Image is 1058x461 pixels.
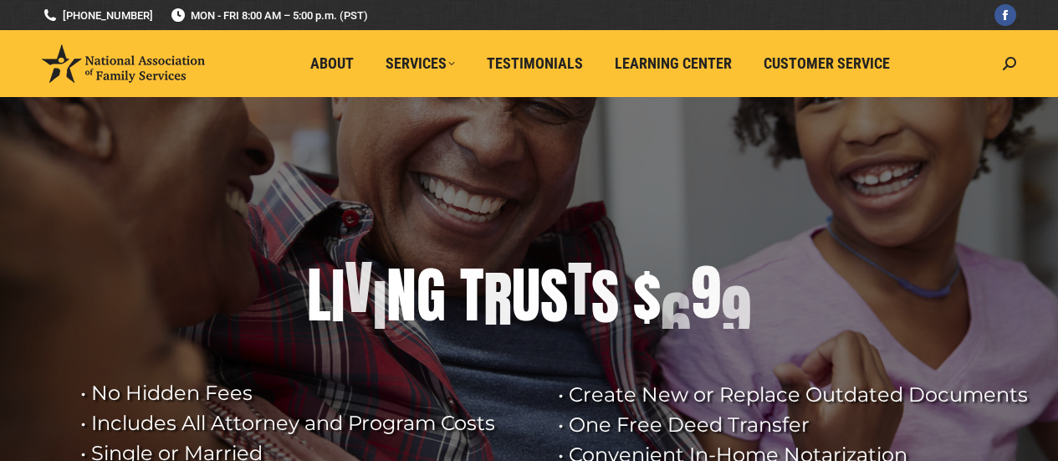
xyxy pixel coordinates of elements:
span: MON - FRI 8:00 AM – 5:00 p.m. (PST) [170,8,368,23]
a: About [299,48,365,79]
div: L [307,262,331,329]
a: [PHONE_NUMBER] [42,8,153,23]
span: Learning Center [615,54,732,73]
a: Facebook page opens in new window [994,4,1016,26]
div: S [591,264,619,330]
div: U [512,262,540,329]
div: $ [633,262,661,329]
span: Customer Service [764,54,890,73]
div: S [540,263,568,330]
div: G [417,262,446,329]
div: T [460,262,483,329]
span: About [310,54,354,73]
div: 6 [661,286,691,353]
div: I [373,274,386,341]
div: N [386,262,417,329]
span: Testimonials [487,54,583,73]
div: T [568,256,591,323]
div: 9 [721,279,751,346]
div: V [345,254,373,320]
div: R [483,266,512,333]
div: I [331,263,345,330]
div: 9 [691,259,721,326]
a: Testimonials [475,48,595,79]
img: National Association of Family Services [42,44,205,83]
a: Learning Center [603,48,744,79]
span: Services [386,54,455,73]
a: Customer Service [752,48,902,79]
